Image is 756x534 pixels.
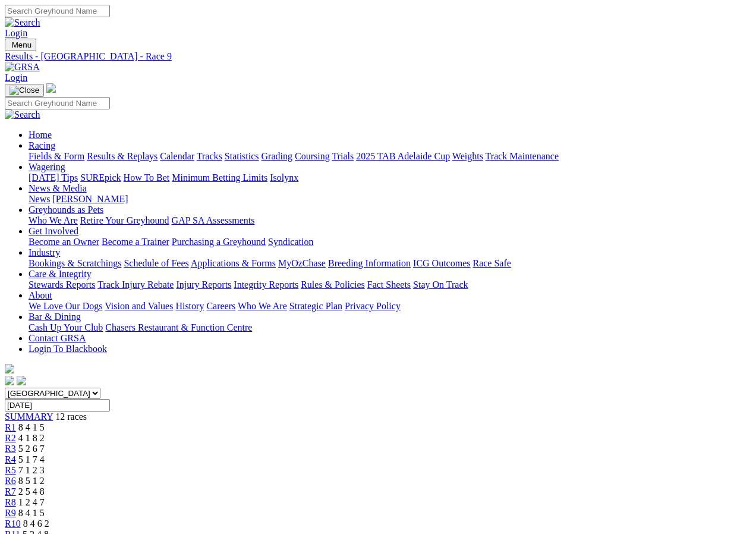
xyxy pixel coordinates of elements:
button: Toggle navigation [5,39,36,51]
a: News & Media [29,183,87,193]
a: R3 [5,444,16,454]
a: Track Maintenance [486,151,559,161]
div: Greyhounds as Pets [29,215,742,226]
img: Close [10,86,39,95]
a: Applications & Forms [191,258,276,268]
a: [PERSON_NAME] [52,194,128,204]
div: Get Involved [29,237,742,247]
img: twitter.svg [17,376,26,385]
a: Grading [262,151,292,161]
a: Privacy Policy [345,301,401,311]
div: Wagering [29,172,742,183]
a: Become an Owner [29,237,99,247]
a: Login [5,28,27,38]
a: Calendar [160,151,194,161]
a: R8 [5,497,16,507]
a: Stewards Reports [29,279,95,290]
a: Contact GRSA [29,333,86,343]
a: Racing [29,140,55,150]
a: Purchasing a Greyhound [172,237,266,247]
img: Search [5,17,40,28]
img: GRSA [5,62,40,73]
div: News & Media [29,194,742,205]
a: Chasers Restaurant & Function Centre [105,322,252,332]
a: R5 [5,465,16,475]
a: About [29,290,52,300]
span: 2 5 4 8 [18,486,45,497]
div: Results - [GEOGRAPHIC_DATA] - Race 9 [5,51,742,62]
a: Login To Blackbook [29,344,107,354]
a: Schedule of Fees [124,258,188,268]
a: Tracks [197,151,222,161]
a: Trials [332,151,354,161]
a: Stay On Track [413,279,468,290]
a: Bar & Dining [29,312,81,322]
input: Select date [5,399,110,412]
a: Home [29,130,52,140]
span: R2 [5,433,16,443]
a: Breeding Information [328,258,411,268]
a: We Love Our Dogs [29,301,102,311]
span: 8 4 1 5 [18,508,45,518]
a: Statistics [225,151,259,161]
a: News [29,194,50,204]
span: 5 2 6 7 [18,444,45,454]
span: 12 races [55,412,87,422]
a: Cash Up Your Club [29,322,103,332]
a: 2025 TAB Adelaide Cup [356,151,450,161]
span: Menu [12,40,31,49]
a: Retire Your Greyhound [80,215,169,225]
span: SUMMARY [5,412,53,422]
a: Vision and Values [105,301,173,311]
a: Race Safe [472,258,511,268]
a: Integrity Reports [234,279,298,290]
span: 8 5 1 2 [18,476,45,486]
div: About [29,301,742,312]
button: Toggle navigation [5,84,44,97]
a: Coursing [295,151,330,161]
a: R6 [5,476,16,486]
a: GAP SA Assessments [172,215,255,225]
a: Get Involved [29,226,78,236]
div: Care & Integrity [29,279,742,290]
span: 7 1 2 3 [18,465,45,475]
a: Strategic Plan [289,301,342,311]
img: facebook.svg [5,376,14,385]
a: Track Injury Rebate [97,279,174,290]
a: Wagering [29,162,65,172]
a: Greyhounds as Pets [29,205,103,215]
span: 4 1 8 2 [18,433,45,443]
a: How To Bet [124,172,170,183]
a: Become a Trainer [102,237,169,247]
a: R1 [5,422,16,432]
div: Racing [29,151,742,162]
a: SUREpick [80,172,121,183]
a: Weights [452,151,483,161]
a: Injury Reports [176,279,231,290]
a: Minimum Betting Limits [172,172,267,183]
span: R10 [5,519,21,529]
a: R7 [5,486,16,497]
a: Bookings & Scratchings [29,258,121,268]
input: Search [5,5,110,17]
a: Careers [206,301,235,311]
img: logo-grsa-white.png [46,83,56,93]
a: Care & Integrity [29,269,92,279]
a: Results & Replays [87,151,157,161]
img: Search [5,109,40,120]
span: 8 4 1 5 [18,422,45,432]
a: R9 [5,508,16,518]
a: Login [5,73,27,83]
a: R4 [5,454,16,464]
a: Who We Are [29,215,78,225]
span: 5 1 7 4 [18,454,45,464]
div: Bar & Dining [29,322,742,333]
a: [DATE] Tips [29,172,78,183]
